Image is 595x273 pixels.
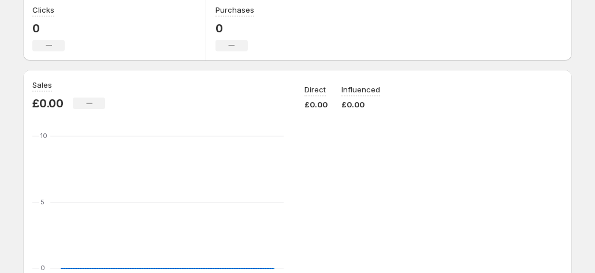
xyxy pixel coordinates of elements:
[32,96,64,110] p: £0.00
[32,4,54,16] h3: Clicks
[32,21,65,35] p: 0
[32,79,52,91] h3: Sales
[341,99,380,110] p: £0.00
[215,21,254,35] p: 0
[341,84,380,95] p: Influenced
[304,99,328,110] p: £0.00
[304,84,326,95] p: Direct
[40,198,44,206] text: 5
[40,264,45,272] text: 0
[215,4,254,16] h3: Purchases
[40,132,47,140] text: 10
